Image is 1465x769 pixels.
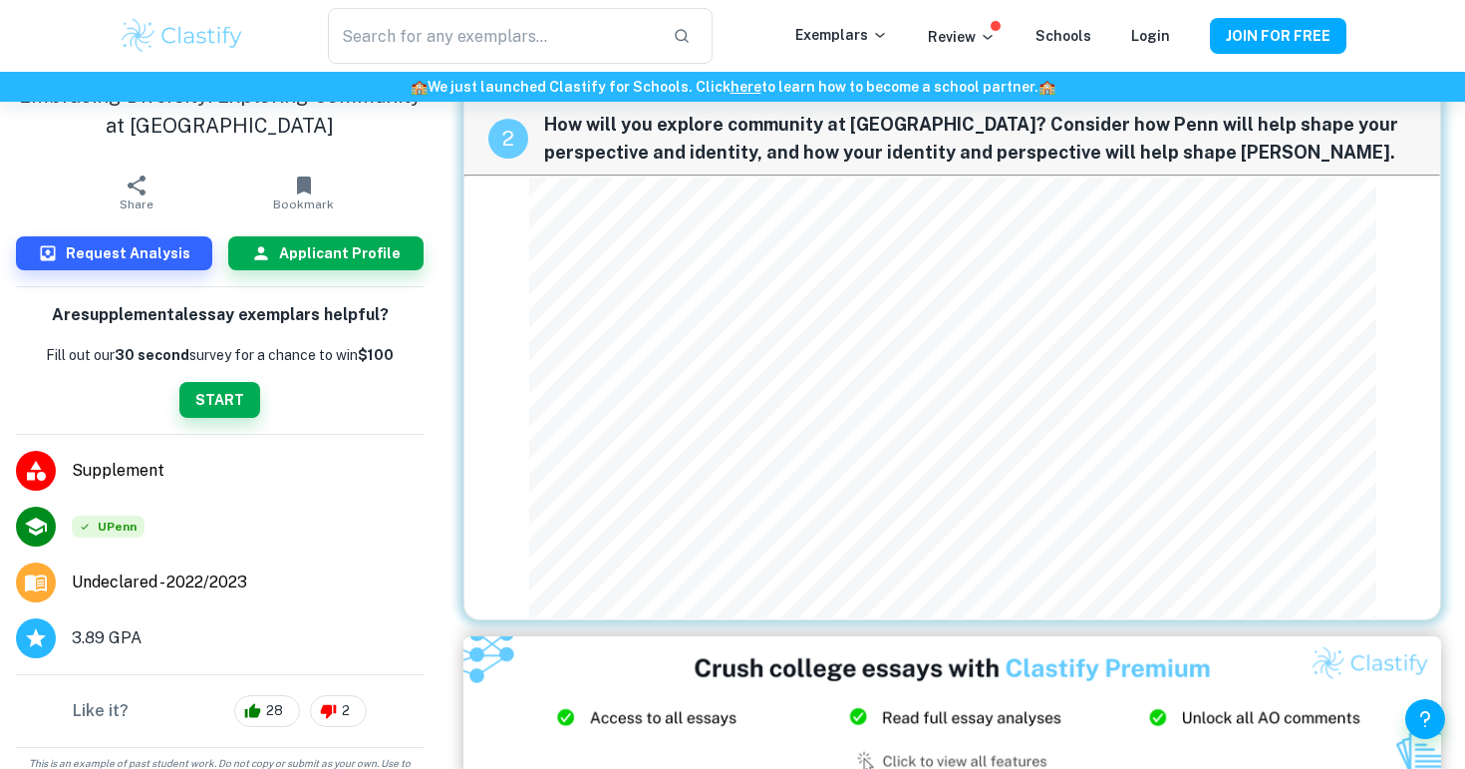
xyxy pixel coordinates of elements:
[120,197,153,211] span: Share
[358,347,394,363] strong: $100
[16,81,424,141] h1: Embracing Diversity: Exploring Community at [GEOGRAPHIC_DATA]
[544,111,1416,167] span: How will you explore community at [GEOGRAPHIC_DATA]? Consider how Penn will help shape your persp...
[72,516,145,538] div: Accepted: University of Pennsylvania
[1038,79,1055,95] span: 🏫
[1131,28,1170,44] a: Login
[119,16,245,56] img: Clastify logo
[1405,699,1445,739] button: Help and Feedback
[72,516,145,538] span: UPenn
[72,571,263,594] a: Major and Application Year
[255,701,294,721] span: 28
[411,79,428,95] span: 🏫
[52,303,389,328] h6: Are supplemental essay exemplars helpful?
[234,695,300,727] div: 28
[731,79,761,95] a: here
[928,26,996,48] p: Review
[310,695,367,727] div: 2
[46,344,394,366] p: Fill out our survey for a chance to win
[179,382,260,418] button: START
[73,699,129,723] h6: Like it?
[1210,18,1346,54] button: JOIN FOR FREE
[16,236,212,270] button: Request Analysis
[328,8,657,64] input: Search for any exemplars...
[53,165,220,220] button: Share
[66,242,190,264] h6: Request Analysis
[273,197,334,211] span: Bookmark
[115,347,189,363] b: 30 second
[72,459,424,483] span: Supplement
[4,76,1461,98] h6: We just launched Clastify for Schools. Click to learn how to become a school partner.
[331,701,361,721] span: 2
[795,24,888,46] p: Exemplars
[220,165,388,220] button: Bookmark
[72,571,247,594] span: Undeclared - 2022/2023
[488,119,528,159] div: recipe
[1035,28,1091,44] a: Schools
[72,626,142,650] span: 3.89 GPA
[279,242,401,264] h6: Applicant Profile
[228,236,425,270] button: Applicant Profile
